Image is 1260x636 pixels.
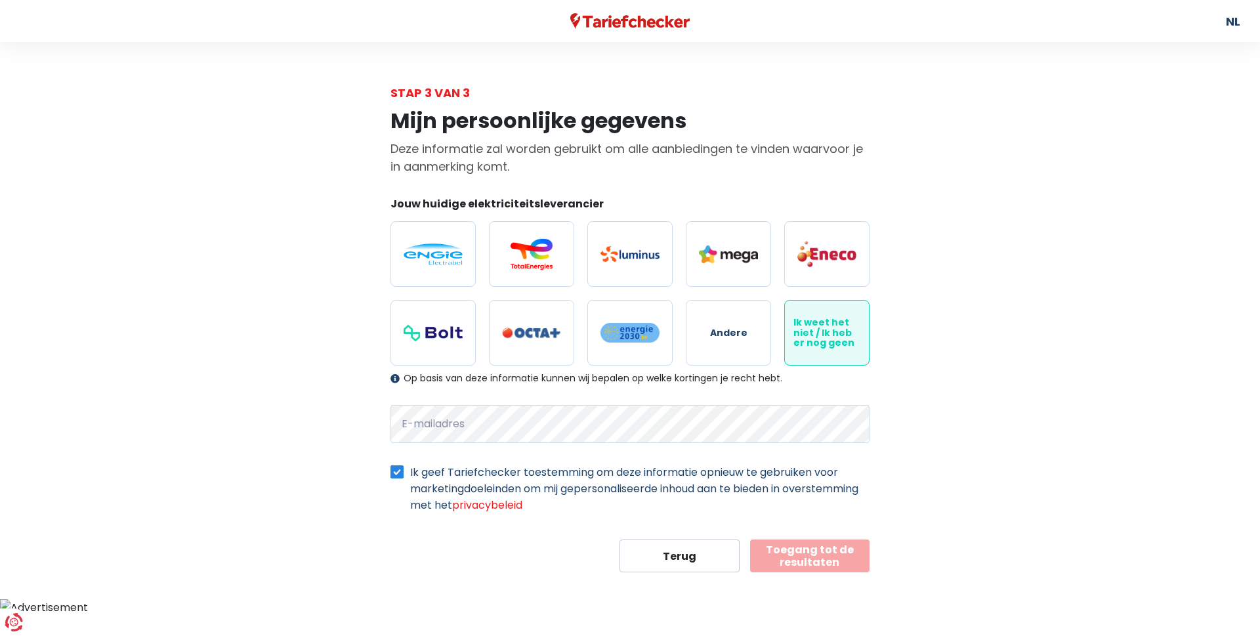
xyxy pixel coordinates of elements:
[600,322,660,343] img: Energie2030
[404,244,463,265] img: Engie / Electrabel
[797,240,856,268] img: Eneco
[410,464,870,513] label: Ik geef Tariefchecker toestemming om deze informatie opnieuw te gebruiken voor marketingdoeleinde...
[502,238,561,270] img: Total Energies / Lampiris
[750,540,870,572] button: Toegang tot de resultaten
[390,373,870,384] div: Op basis van deze informatie kunnen wij bepalen op welke kortingen je recht hebt.
[793,318,860,348] span: Ik weet het niet / Ik heb er nog geen
[699,245,758,263] img: Mega
[619,540,740,572] button: Terug
[390,108,870,133] h1: Mijn persoonlijke gegevens
[390,196,870,217] legend: Jouw huidige elektriciteitsleverancier
[452,498,522,513] a: privacybeleid
[600,246,660,262] img: Luminus
[570,13,690,30] img: Tariefchecker logo
[390,140,870,175] p: Deze informatie zal worden gebruikt om alle aanbiedingen te vinden waarvoor je in aanmerking komt.
[710,328,747,338] span: Andere
[390,84,870,102] div: Stap 3 van 3
[502,328,561,339] img: Octa+
[404,325,463,341] img: Bolt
